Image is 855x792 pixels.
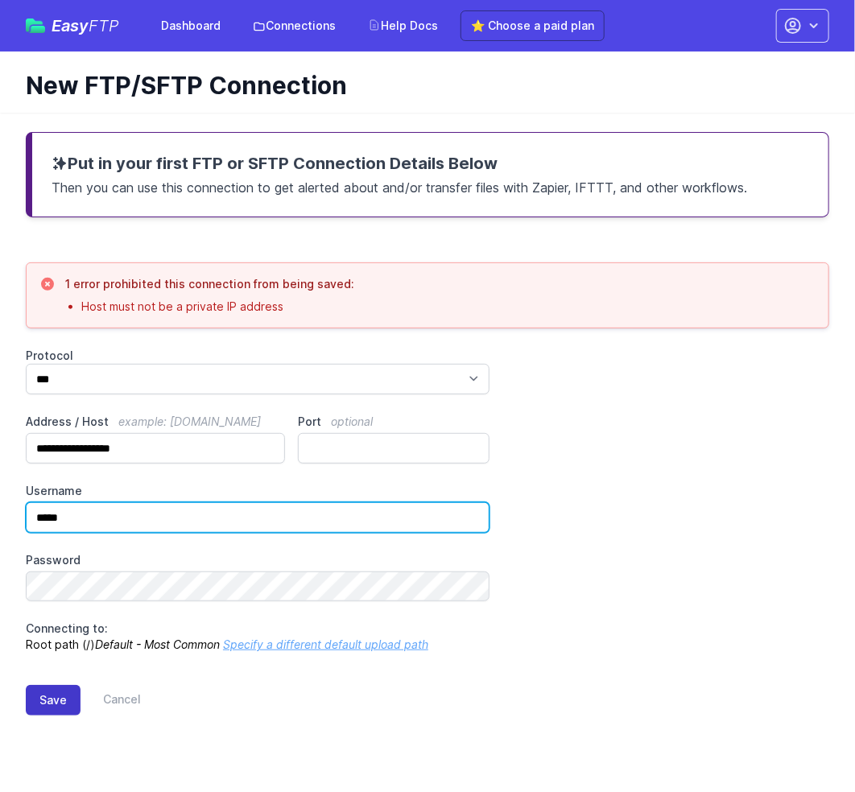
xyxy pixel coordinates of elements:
h3: 1 error prohibited this connection from being saved: [65,276,354,292]
a: Connections [243,11,345,40]
img: easyftp_logo.png [26,19,45,33]
span: example: [DOMAIN_NAME] [118,415,261,428]
label: Port [298,414,489,430]
i: Default - Most Common [95,637,220,651]
button: Save [26,685,81,716]
a: ⭐ Choose a paid plan [461,10,605,41]
label: Username [26,483,489,499]
span: optional [331,415,373,428]
span: FTP [89,16,119,35]
a: Specify a different default upload path [223,637,428,651]
a: EasyFTP [26,18,119,34]
li: Host must not be a private IP address [81,299,354,315]
a: Cancel [81,685,141,716]
h3: Put in your first FTP or SFTP Connection Details Below [52,152,809,175]
a: Dashboard [151,11,230,40]
label: Address / Host [26,414,285,430]
span: Connecting to: [26,621,108,635]
a: Help Docs [358,11,448,40]
label: Protocol [26,348,489,364]
p: Root path (/) [26,621,489,653]
h1: New FTP/SFTP Connection [26,71,816,100]
iframe: Drift Widget Chat Controller [774,712,836,773]
span: Easy [52,18,119,34]
p: Then you can use this connection to get alerted about and/or transfer files with Zapier, IFTTT, a... [52,175,809,197]
label: Password [26,552,489,568]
